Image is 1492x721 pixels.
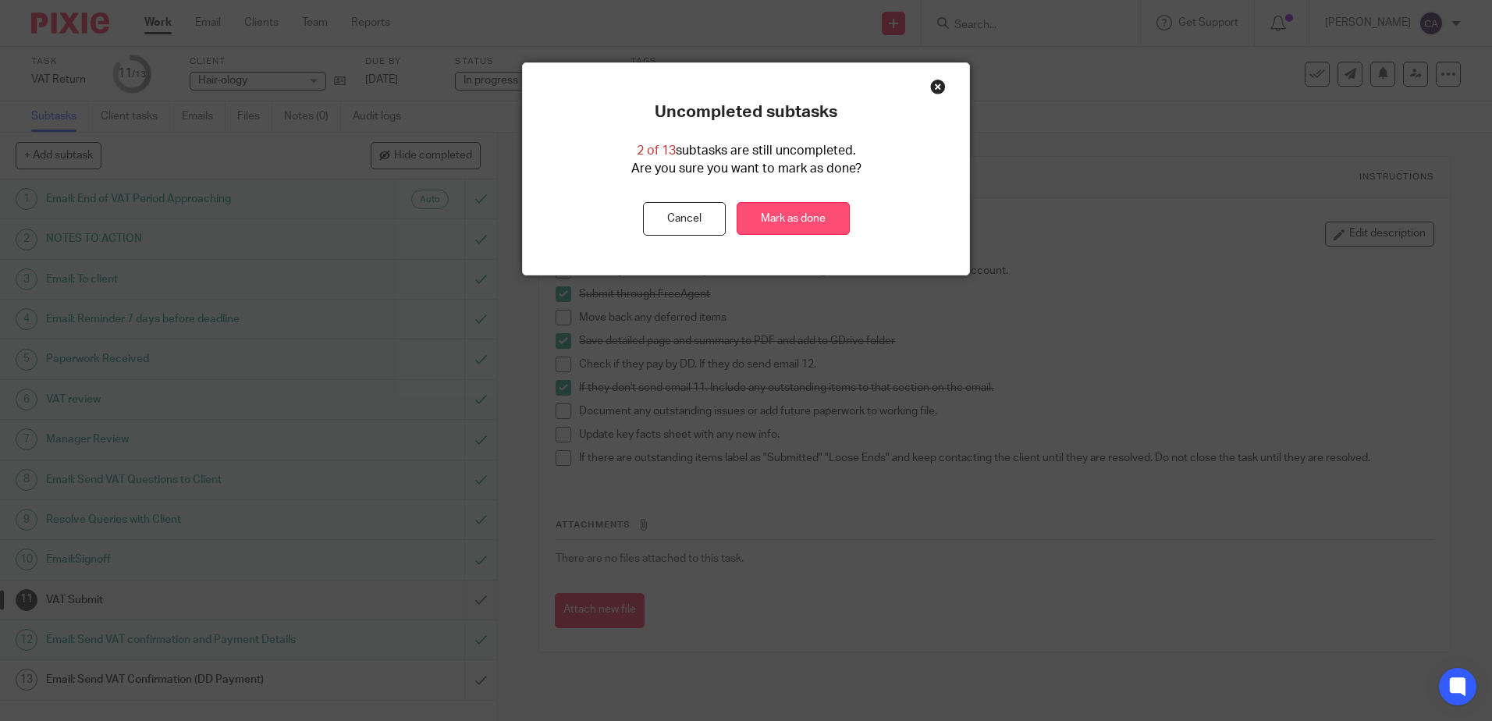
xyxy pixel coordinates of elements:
[930,79,946,94] div: Close this dialog window
[637,144,676,157] span: 2 of 13
[737,202,850,236] a: Mark as done
[643,202,726,236] button: Cancel
[655,102,837,123] p: Uncompleted subtasks
[631,160,861,178] p: Are you sure you want to mark as done?
[637,142,856,160] p: subtasks are still uncompleted.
